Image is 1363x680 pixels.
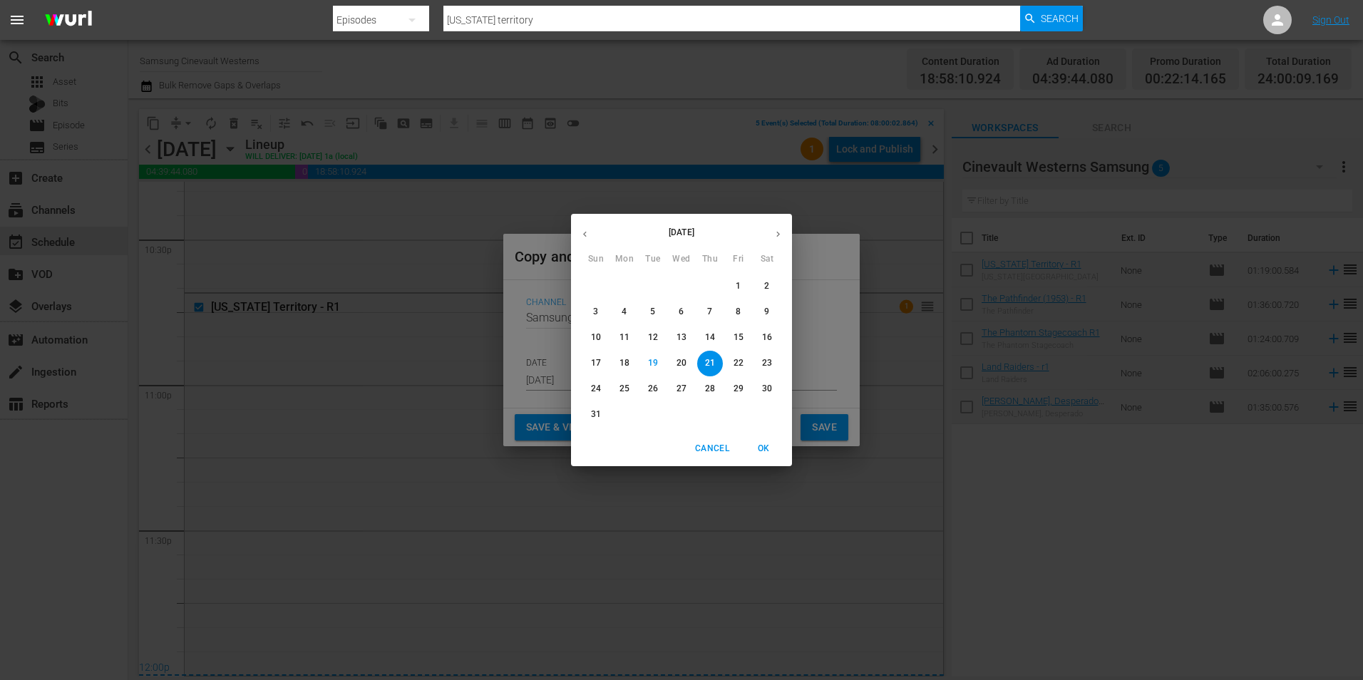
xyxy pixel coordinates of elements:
span: Cancel [695,441,729,456]
button: 28 [697,376,723,402]
p: 17 [591,357,601,369]
button: 4 [612,299,637,325]
button: 19 [640,351,666,376]
button: 7 [697,299,723,325]
p: 29 [734,383,744,395]
p: 7 [707,306,712,318]
span: OK [746,441,781,456]
button: 1 [726,274,751,299]
p: 27 [677,383,686,395]
p: 18 [619,357,629,369]
p: 14 [705,331,715,344]
span: Thu [697,252,723,267]
p: 19 [648,357,658,369]
p: 25 [619,383,629,395]
img: ans4CAIJ8jUAAAAAAAAAAAAAAAAAAAAAAAAgQb4GAAAAAAAAAAAAAAAAAAAAAAAAJMjXAAAAAAAAAAAAAAAAAAAAAAAAgAT5G... [34,4,103,37]
button: 23 [754,351,780,376]
p: 5 [650,306,655,318]
button: 30 [754,376,780,402]
button: 10 [583,325,609,351]
p: 8 [736,306,741,318]
button: 15 [726,325,751,351]
p: 15 [734,331,744,344]
button: 22 [726,351,751,376]
p: 23 [762,357,772,369]
button: 3 [583,299,609,325]
span: Sun [583,252,609,267]
span: Mon [612,252,637,267]
p: 22 [734,357,744,369]
button: 27 [669,376,694,402]
span: Sat [754,252,780,267]
button: 2 [754,274,780,299]
p: 13 [677,331,686,344]
button: 24 [583,376,609,402]
button: 6 [669,299,694,325]
p: 2 [764,280,769,292]
p: 1 [736,280,741,292]
p: 31 [591,408,601,421]
button: 29 [726,376,751,402]
span: Fri [726,252,751,267]
p: 30 [762,383,772,395]
button: 17 [583,351,609,376]
p: 11 [619,331,629,344]
button: 16 [754,325,780,351]
span: Wed [669,252,694,267]
p: 28 [705,383,715,395]
button: Cancel [689,437,735,460]
a: Sign Out [1312,14,1349,26]
p: 4 [622,306,627,318]
p: 12 [648,331,658,344]
button: 20 [669,351,694,376]
button: 8 [726,299,751,325]
p: [DATE] [599,226,764,239]
button: 25 [612,376,637,402]
button: 11 [612,325,637,351]
button: 26 [640,376,666,402]
button: 21 [697,351,723,376]
span: Tue [640,252,666,267]
p: 26 [648,383,658,395]
p: 10 [591,331,601,344]
button: 31 [583,402,609,428]
p: 3 [593,306,598,318]
button: 18 [612,351,637,376]
button: 13 [669,325,694,351]
button: 12 [640,325,666,351]
p: 20 [677,357,686,369]
span: Search [1041,6,1079,31]
button: 14 [697,325,723,351]
p: 9 [764,306,769,318]
button: OK [741,437,786,460]
p: 21 [705,357,715,369]
span: menu [9,11,26,29]
button: 9 [754,299,780,325]
p: 24 [591,383,601,395]
p: 16 [762,331,772,344]
button: 5 [640,299,666,325]
p: 6 [679,306,684,318]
